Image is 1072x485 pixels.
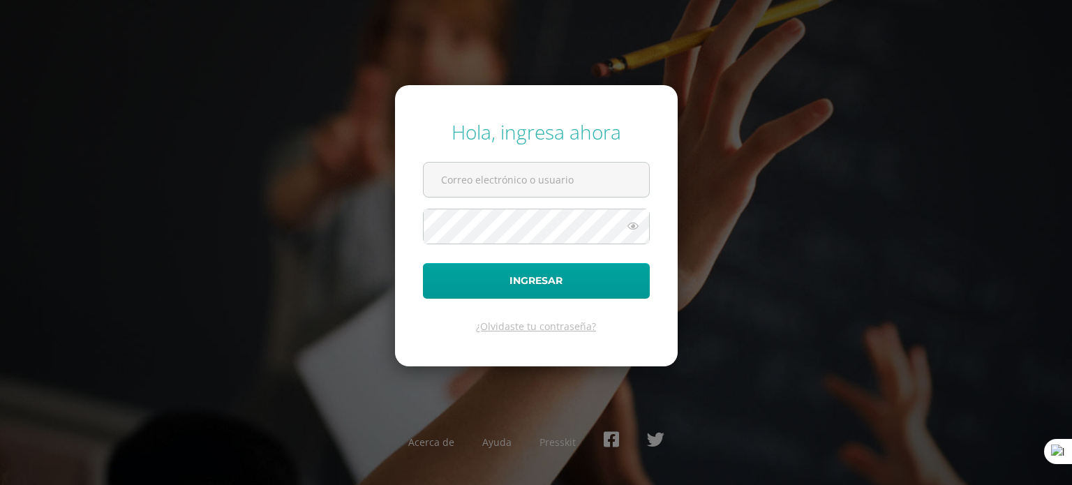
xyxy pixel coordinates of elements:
div: Hola, ingresa ahora [423,119,650,145]
a: ¿Olvidaste tu contraseña? [476,320,596,333]
button: Ingresar [423,263,650,299]
input: Correo electrónico o usuario [424,163,649,197]
a: Acerca de [408,435,454,449]
a: Ayuda [482,435,512,449]
a: Presskit [539,435,576,449]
